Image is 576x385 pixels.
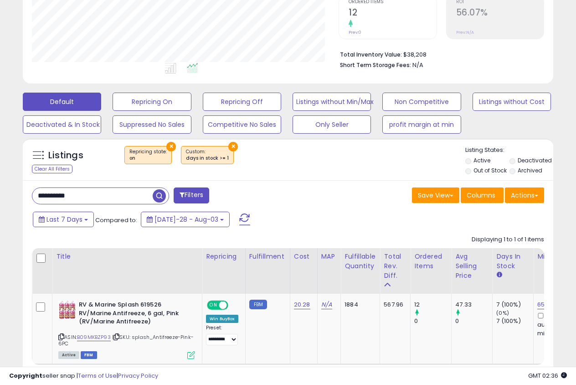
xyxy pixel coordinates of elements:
[186,148,229,162] span: Custom:
[340,51,402,58] b: Total Inventory Value:
[384,301,403,309] div: 567.96
[345,301,373,309] div: 1884
[456,7,544,20] h2: 56.07%
[349,30,361,35] small: Prev: 0
[414,301,451,309] div: 12
[206,325,238,345] div: Preset:
[528,371,567,380] span: 2025-08-13 02:36 GMT
[9,372,158,380] div: seller snap | |
[473,93,551,111] button: Listings without Cost
[496,301,533,309] div: 7 (100%)
[118,371,158,380] a: Privacy Policy
[23,115,101,134] button: Deactivated & In Stock
[294,252,314,261] div: Cost
[473,156,490,164] label: Active
[518,166,542,174] label: Archived
[472,235,544,244] div: Displaying 1 to 1 of 1 items
[384,252,406,281] div: Total Rev. Diff.
[345,252,376,271] div: Fulfillable Quantity
[412,187,459,203] button: Save View
[33,212,94,227] button: Last 7 Days
[473,166,507,174] label: Out of Stock
[249,252,286,261] div: Fulfillment
[141,212,230,227] button: [DATE]-28 - Aug-03
[174,187,209,203] button: Filters
[293,93,371,111] button: Listings without Min/Max
[496,309,509,317] small: (0%)
[321,300,332,309] a: N/A
[505,187,544,203] button: Actions
[518,156,552,164] label: Deactivated
[129,148,167,162] span: Repricing state :
[95,216,137,224] span: Compared to:
[206,315,238,323] div: Win BuyBox
[129,155,167,161] div: on
[79,301,190,328] b: RV & Marine Splash 619526 RV/Marine Antifreeze, 6 gal, Pink (RV/Marine Antifreeze)
[58,301,195,358] div: ASIN:
[32,165,72,173] div: Clear All Filters
[9,371,42,380] strong: Copyright
[58,333,194,347] span: | SKU: splash_Antifreeze-Pink-6PC
[81,351,97,359] span: FBM
[496,252,530,271] div: Days In Stock
[412,61,423,69] span: N/A
[461,187,504,203] button: Columns
[294,300,310,309] a: 20.28
[46,215,82,224] span: Last 7 Days
[340,48,537,59] li: $38,208
[203,93,281,111] button: Repricing Off
[154,215,218,224] span: [DATE]-28 - Aug-03
[58,351,79,359] span: All listings currently available for purchase on Amazon
[249,300,267,309] small: FBM
[78,371,117,380] a: Terms of Use
[414,252,447,271] div: Ordered Items
[56,252,198,261] div: Title
[58,301,77,319] img: 51ltOYVcuhL._SL40_.jpg
[228,142,238,151] button: ×
[414,317,451,325] div: 0
[113,115,191,134] button: Suppressed No Sales
[206,252,242,261] div: Repricing
[496,317,533,325] div: 7 (100%)
[496,271,502,279] small: Days In Stock.
[48,149,83,162] h5: Listings
[227,302,242,309] span: OFF
[349,7,436,20] h2: 12
[186,155,229,161] div: days in stock >= 1
[455,252,489,281] div: Avg Selling Price
[382,115,461,134] button: profit margin at min
[208,302,219,309] span: ON
[537,300,552,309] a: 65.13
[455,317,492,325] div: 0
[456,30,474,35] small: Prev: N/A
[113,93,191,111] button: Repricing On
[23,93,101,111] button: Default
[321,252,337,261] div: MAP
[166,142,176,151] button: ×
[340,61,411,69] b: Short Term Storage Fees:
[455,301,492,309] div: 47.33
[77,333,111,341] a: B09MKBZP93
[465,146,553,155] p: Listing States:
[382,93,461,111] button: Non Competitive
[467,191,495,200] span: Columns
[293,115,371,134] button: Only Seller
[203,115,281,134] button: Competitive No Sales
